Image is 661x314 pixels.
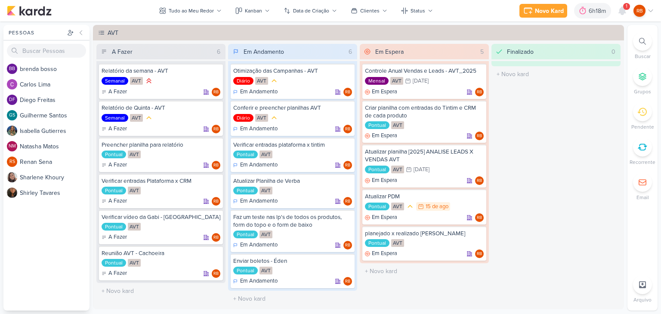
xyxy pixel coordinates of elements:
div: AVT [128,223,141,231]
button: Novo Kard [519,4,567,18]
input: + Novo kard [98,285,224,297]
div: A Fazer [102,125,127,133]
div: Responsável: Rogerio Bispo [343,161,352,169]
p: RB [213,127,219,132]
div: Rogerio Bispo [212,125,220,133]
div: Semanal [102,77,128,85]
div: Prioridade Média [270,114,278,122]
div: Rogerio Bispo [475,249,484,258]
div: Diário [233,77,253,85]
div: Pontual [102,223,126,231]
div: I s a b e l l a G u t i e r r e s [20,126,90,135]
div: AVT [128,187,141,194]
div: C a r l o s L i m a [20,80,90,89]
div: Responsável: Rogerio Bispo [212,233,220,242]
div: Pontual [102,151,126,158]
div: 5 [477,47,487,56]
div: Rogerio Bispo [633,5,646,17]
input: + Novo kard [493,68,619,80]
p: RB [636,7,643,15]
p: GS [9,113,15,118]
div: Diego Freitas [7,95,17,105]
div: Prioridade Média [406,202,414,211]
div: Rogerio Bispo [343,277,352,286]
p: RB [213,200,219,204]
div: A Fazer [102,161,127,169]
div: Em Andamento [244,47,284,56]
div: Responsável: Rogerio Bispo [475,88,484,96]
p: RB [477,134,482,139]
div: AVT [259,231,272,238]
p: Em Andamento [240,277,278,286]
p: A Fazer [108,233,127,242]
div: Controle Anual Vendas e Leads - AVT_2025 [365,67,484,75]
span: 1 [626,3,627,10]
p: RS [9,160,15,164]
div: Pontual [233,267,258,274]
div: Responsável: Rogerio Bispo [212,269,220,278]
p: RB [477,216,482,220]
p: DF [9,98,15,102]
p: Em Espera [372,88,397,96]
p: Email [636,194,649,201]
p: RB [345,90,350,95]
div: Pontual [365,166,389,173]
div: Responsável: Rogerio Bispo [475,249,484,258]
div: 6 [345,47,355,56]
div: Rogerio Bispo [343,241,352,249]
p: RB [213,90,219,95]
p: NM [9,144,16,149]
div: Natasha Matos [7,141,17,151]
div: A Fazer [102,233,127,242]
div: Em Espera [375,47,404,56]
p: RB [345,243,350,248]
p: Arquivo [633,296,652,304]
div: 15 de ago [426,204,448,209]
p: RB [213,272,219,276]
p: RB [477,90,482,95]
div: Conferir e preencher planilhas AVT [233,104,352,112]
div: AVT [130,114,143,122]
img: kardz.app [7,6,52,16]
div: Responsável: Rogerio Bispo [343,125,352,133]
div: Rogerio Bispo [475,88,484,96]
div: Verificar vídeo da Gabi - Cachoeira [102,213,220,221]
div: b r e n d a b o s s o [20,65,90,74]
div: AVT [259,151,272,158]
div: Pontual [365,121,389,129]
div: Em Andamento [233,241,278,249]
p: Em Andamento [240,88,278,96]
div: Verificar entradas Plataforma x CRM [102,177,220,185]
p: A Fazer [108,161,127,169]
div: Otimização das Campanhas - AVT [233,67,352,75]
p: Grupos [634,88,651,95]
div: Em Andamento [233,161,278,169]
div: Atualizar PDM [365,193,484,200]
p: Em Espera [372,213,397,222]
div: Pontual [102,187,126,194]
div: Novo Kard [535,6,564,15]
div: Rogerio Bispo [475,132,484,140]
p: A Fazer [108,125,127,133]
div: S h a r l e n e K h o u r y [20,173,90,182]
div: 0 [608,47,619,56]
div: Rogerio Bispo [212,88,220,96]
div: AVT [390,77,403,85]
div: Responsável: Rogerio Bispo [212,125,220,133]
div: AVT [255,114,268,122]
p: Em Espera [372,132,397,140]
div: Responsável: Rogerio Bispo [343,241,352,249]
img: Sharlene Khoury [7,172,17,182]
p: A Fazer [108,88,127,96]
div: AVT [255,77,268,85]
div: Responsável: Rogerio Bispo [475,132,484,140]
div: planejado x realizado Éden [365,230,484,237]
div: Pontual [233,151,258,158]
div: Prioridade Média [270,77,278,85]
div: Rogerio Bispo [212,269,220,278]
p: Buscar [635,52,651,60]
div: [DATE] [413,78,429,84]
div: Pontual [365,239,389,247]
div: Responsável: Rogerio Bispo [343,197,352,206]
div: Responsável: Rogerio Bispo [475,213,484,222]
